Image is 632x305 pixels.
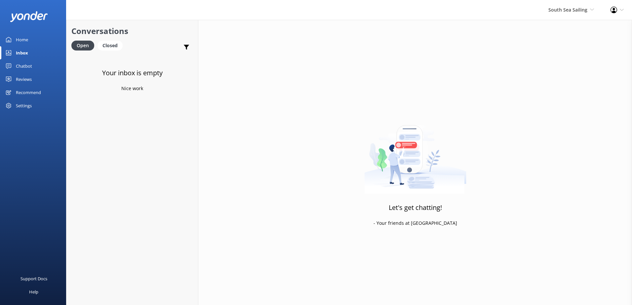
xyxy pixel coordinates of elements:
[16,73,32,86] div: Reviews
[20,272,47,285] div: Support Docs
[548,7,587,13] span: South Sea Sailing
[16,99,32,112] div: Settings
[16,86,41,99] div: Recommend
[10,11,48,22] img: yonder-white-logo.png
[389,202,442,213] h3: Let's get chatting!
[29,285,38,298] div: Help
[98,41,123,51] div: Closed
[71,42,98,49] a: Open
[16,59,32,73] div: Chatbot
[374,220,457,227] p: - Your friends at [GEOGRAPHIC_DATA]
[364,111,466,194] img: artwork of a man stealing a conversation from at giant smartphone
[16,46,28,59] div: Inbox
[121,85,143,92] p: Nice work
[102,68,163,78] h3: Your inbox is empty
[98,42,126,49] a: Closed
[16,33,28,46] div: Home
[71,41,94,51] div: Open
[71,25,193,37] h2: Conversations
